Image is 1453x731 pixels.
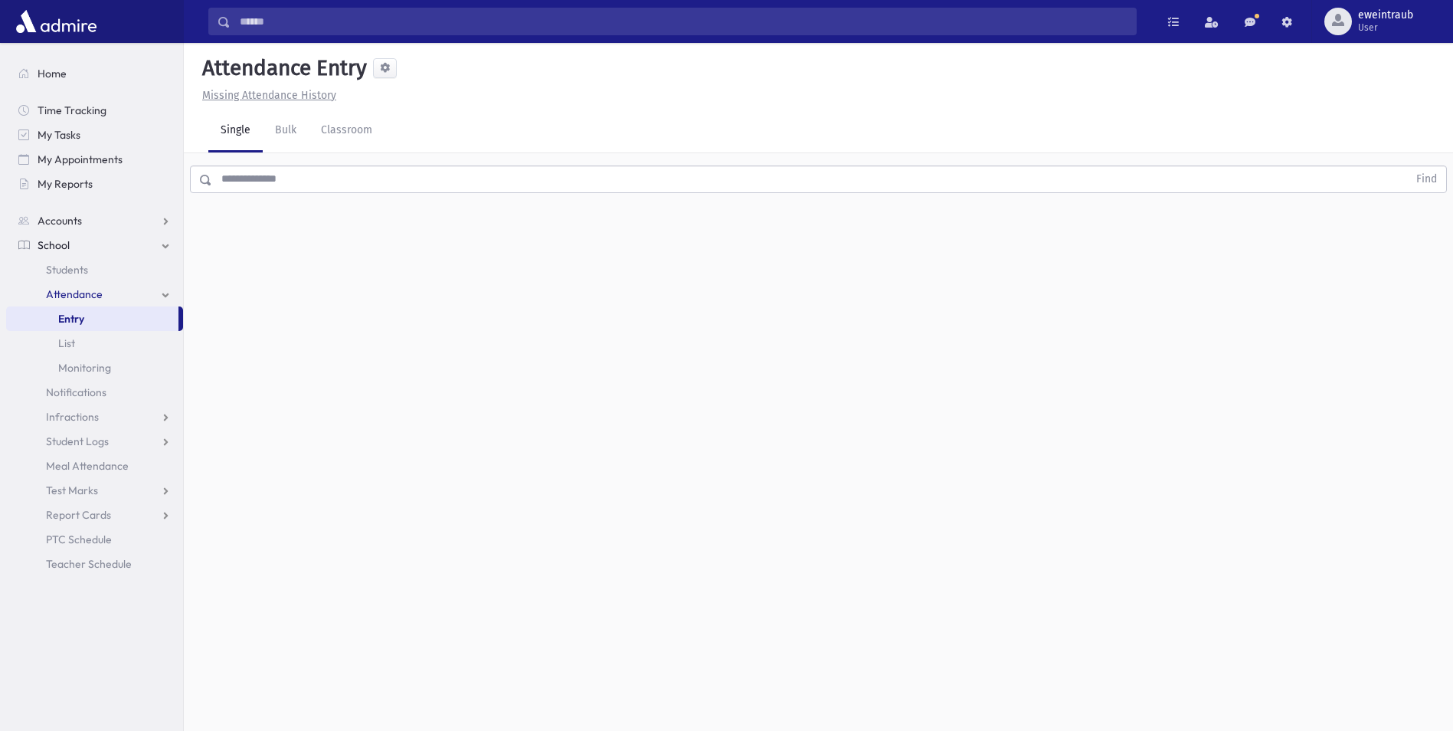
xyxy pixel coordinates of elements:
span: Student Logs [46,434,109,448]
a: Report Cards [6,503,183,527]
span: Entry [58,312,84,326]
span: Meal Attendance [46,459,129,473]
a: Time Tracking [6,98,183,123]
span: My Tasks [38,128,80,142]
input: Search [231,8,1136,35]
span: User [1358,21,1413,34]
span: PTC Schedule [46,533,112,546]
span: Attendance [46,287,103,301]
span: Monitoring [58,361,111,375]
span: Students [46,263,88,277]
img: AdmirePro [12,6,100,37]
a: My Tasks [6,123,183,147]
span: List [58,336,75,350]
button: Find [1407,166,1446,192]
a: School [6,233,183,257]
a: List [6,331,183,356]
a: Classroom [309,110,385,152]
a: Home [6,61,183,86]
span: Test Marks [46,484,98,497]
a: Students [6,257,183,282]
span: Notifications [46,385,106,399]
a: Test Marks [6,478,183,503]
a: Monitoring [6,356,183,380]
a: Accounts [6,208,183,233]
span: Home [38,67,67,80]
a: Bulk [263,110,309,152]
span: My Reports [38,177,93,191]
u: Missing Attendance History [202,89,336,102]
a: Meal Attendance [6,454,183,478]
span: eweintraub [1358,9,1413,21]
a: Student Logs [6,429,183,454]
a: PTC Schedule [6,527,183,552]
h5: Attendance Entry [196,55,367,81]
a: My Appointments [6,147,183,172]
span: Accounts [38,214,82,228]
a: Single [208,110,263,152]
span: Report Cards [46,508,111,522]
a: My Reports [6,172,183,196]
a: Entry [6,306,178,331]
span: School [38,238,70,252]
span: My Appointments [38,152,123,166]
a: Missing Attendance History [196,89,336,102]
a: Attendance [6,282,183,306]
a: Notifications [6,380,183,405]
span: Time Tracking [38,103,106,117]
a: Teacher Schedule [6,552,183,576]
span: Infractions [46,410,99,424]
span: Teacher Schedule [46,557,132,571]
a: Infractions [6,405,183,429]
